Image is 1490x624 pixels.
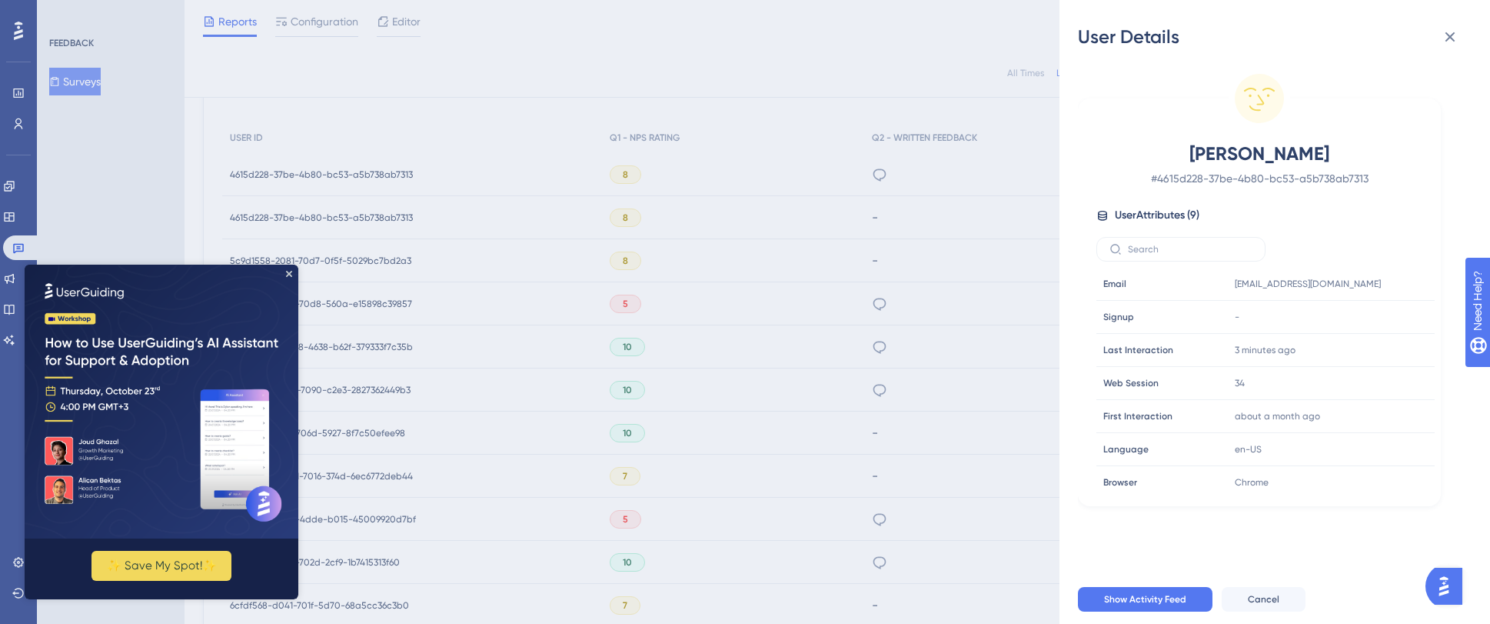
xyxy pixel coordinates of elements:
[1103,311,1134,323] span: Signup
[1248,593,1279,606] span: Cancel
[1103,443,1149,455] span: Language
[1103,476,1137,489] span: Browser
[67,286,207,316] button: ✨ Save My Spot!✨
[1078,25,1472,49] div: User Details
[1103,278,1126,290] span: Email
[1222,587,1305,612] button: Cancel
[1128,244,1252,255] input: Search
[1124,142,1395,166] span: [PERSON_NAME]
[1235,476,1269,489] span: Chrome
[36,4,96,22] span: Need Help?
[1235,345,1295,355] time: 3 minutes ago
[1235,411,1320,422] time: about a month ago
[1103,410,1172,422] span: First Interaction
[1124,169,1395,188] span: # 4615d228-37be-4b80-bc53-a5b738ab7313
[1115,206,1199,225] span: User Attributes ( 9 )
[1235,443,1262,455] span: en-US
[1235,311,1239,323] span: -
[1103,377,1159,389] span: Web Session
[1078,587,1212,612] button: Show Activity Feed
[1425,563,1472,609] iframe: UserGuiding AI Assistant Launcher
[1235,377,1245,389] span: 34
[1235,278,1381,290] span: [EMAIL_ADDRESS][DOMAIN_NAME]
[1103,344,1173,356] span: Last Interaction
[1104,593,1186,606] span: Show Activity Feed
[261,6,268,12] div: Close Preview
